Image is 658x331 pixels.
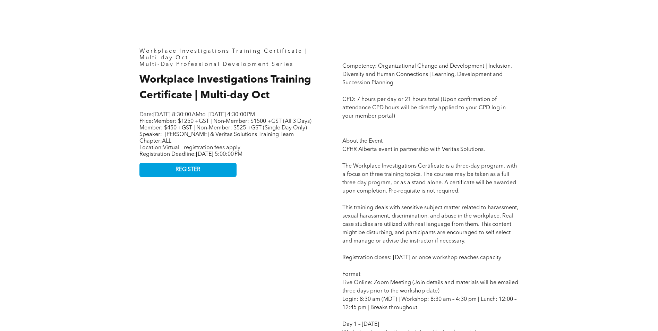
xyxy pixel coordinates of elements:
span: Speaker: [139,132,162,137]
span: Member: $1250 +GST | Non-Member: $1500 +GST (All 3 Days) Member: $450 +GST | Non-Member: $525 +GS... [139,119,311,131]
span: Location: Registration Deadline: [139,145,242,157]
span: Date: to [139,112,206,118]
a: REGISTER [139,163,237,177]
span: Price: [139,119,311,131]
span: Virtual - registration fees apply [163,145,240,151]
span: Multi-Day Professional Development Series [139,62,293,67]
span: ALL [162,138,171,144]
span: REGISTER [176,167,200,173]
span: [DATE] 5:00:00 PM [196,152,242,157]
span: [PERSON_NAME] & Veritas Solutions Training Team [165,132,294,137]
span: Workplace Investigations Training Certificate | Multi-day Oct [139,49,307,61]
span: [DATE] 4:30:00 PM [208,112,255,118]
span: Chapter: [139,138,171,144]
span: Workplace Investigations Training Certificate | Multi-day Oct [139,75,311,101]
span: [DATE] 8:30:00 AM [153,112,200,118]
